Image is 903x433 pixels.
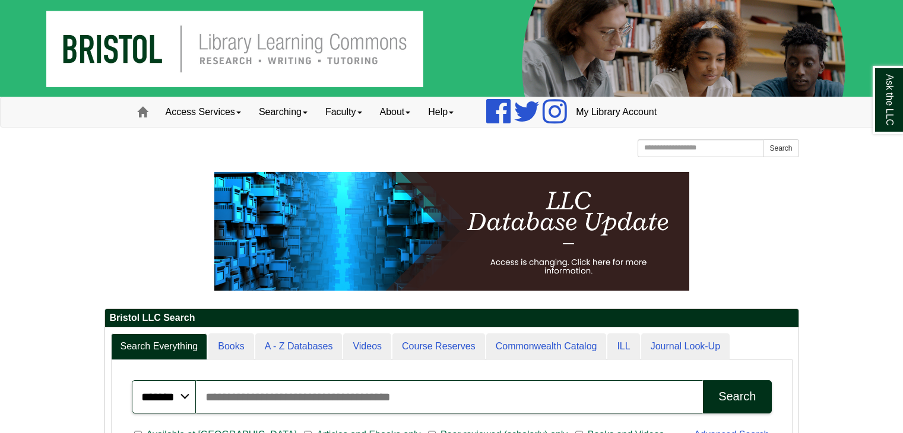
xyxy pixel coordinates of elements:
[763,139,799,157] button: Search
[567,97,666,127] a: My Library Account
[371,97,420,127] a: About
[486,333,607,360] a: Commonwealth Catalog
[343,333,391,360] a: Videos
[208,333,254,360] a: Books
[607,333,639,360] a: ILL
[419,97,462,127] a: Help
[703,380,771,413] button: Search
[105,309,799,327] h2: Bristol LLC Search
[392,333,485,360] a: Course Reserves
[111,333,208,360] a: Search Everything
[157,97,250,127] a: Access Services
[250,97,316,127] a: Searching
[316,97,371,127] a: Faculty
[641,333,730,360] a: Journal Look-Up
[255,333,343,360] a: A - Z Databases
[214,172,689,291] img: HTML tutorial
[718,390,756,403] div: Search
